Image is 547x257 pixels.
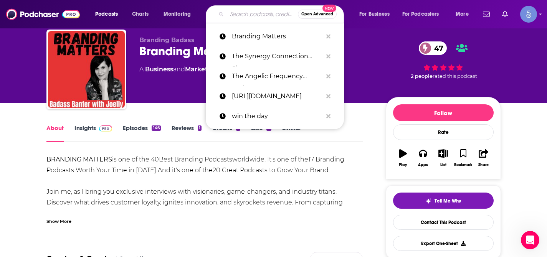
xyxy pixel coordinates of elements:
[185,66,218,73] a: Marketing
[145,66,173,73] a: Business
[521,231,539,249] iframe: Intercom live chat
[95,9,118,20] span: Podcasts
[48,31,125,108] img: Branding Matters
[520,6,537,23] span: Logged in as Spiral5-G1
[298,10,337,19] button: Open AdvancedNew
[426,41,447,55] span: 47
[206,46,344,66] a: The Synergy Connection Show
[99,125,112,132] img: Podchaser Pro
[480,8,493,21] a: Show notifications dropdown
[397,8,450,20] button: open menu
[450,8,478,20] button: open menu
[227,8,298,20] input: Search podcasts, credits, & more...
[139,65,243,74] div: A podcast
[164,9,191,20] span: Monitoring
[478,163,489,167] div: Share
[413,144,433,172] button: Apps
[123,124,160,142] a: Episodes146
[206,106,344,126] a: win the day
[74,124,112,142] a: InsightsPodchaser Pro
[418,163,428,167] div: Apps
[46,156,112,163] b: BRANDING MATTERS
[232,106,322,126] p: win the day
[127,8,153,20] a: Charts
[158,8,201,20] button: open menu
[232,86,322,106] p: https://www.youtube.com/channel/UCaq_enzTq9J3uzFwqFs_Myw
[152,125,160,131] div: 146
[232,26,322,46] p: Branding Matters
[206,86,344,106] a: [URL][DOMAIN_NAME]
[520,6,537,23] img: User Profile
[402,9,439,20] span: For Podcasters
[301,12,333,16] span: Open Advanced
[393,124,494,140] div: Rate
[393,144,413,172] button: Play
[453,144,473,172] button: Bookmark
[359,9,390,20] span: For Business
[46,124,64,142] a: About
[213,166,329,174] a: 20 Great Podcasts to Grow Your Brand
[425,198,431,204] img: tell me why sparkle
[173,66,185,73] span: and
[419,41,447,55] a: 47
[232,66,322,86] p: The Angelic Frequency Podcast
[206,66,344,86] a: The Angelic Frequency Podcast
[251,124,271,142] a: Lists4
[282,124,301,142] a: Similar
[435,198,461,204] span: Tell Me Why
[440,163,446,167] div: List
[172,124,202,142] a: Reviews1
[232,46,322,66] p: The Synergy Connection Show
[198,125,202,131] div: 1
[456,9,469,20] span: More
[499,8,511,21] a: Show notifications dropdown
[132,9,149,20] span: Charts
[206,26,344,46] a: Branding Matters
[473,144,493,172] button: Share
[411,73,433,79] span: 2 people
[393,104,494,121] button: Follow
[454,163,472,167] div: Bookmark
[393,215,494,230] a: Contact This Podcast
[322,5,336,12] span: New
[386,36,501,84] div: 47 2 peoplerated this podcast
[90,8,128,20] button: open menu
[159,156,232,163] a: Best Branding Podcasts
[393,193,494,209] button: tell me why sparkleTell Me Why
[433,73,477,79] span: rated this podcast
[393,236,494,251] button: Export One-Sheet
[213,5,351,23] div: Search podcasts, credits, & more...
[433,144,453,172] button: List
[6,7,80,21] img: Podchaser - Follow, Share and Rate Podcasts
[212,124,240,142] a: Credits1
[139,36,195,44] span: Branding Badass
[354,8,399,20] button: open menu
[520,6,537,23] button: Show profile menu
[399,163,407,167] div: Play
